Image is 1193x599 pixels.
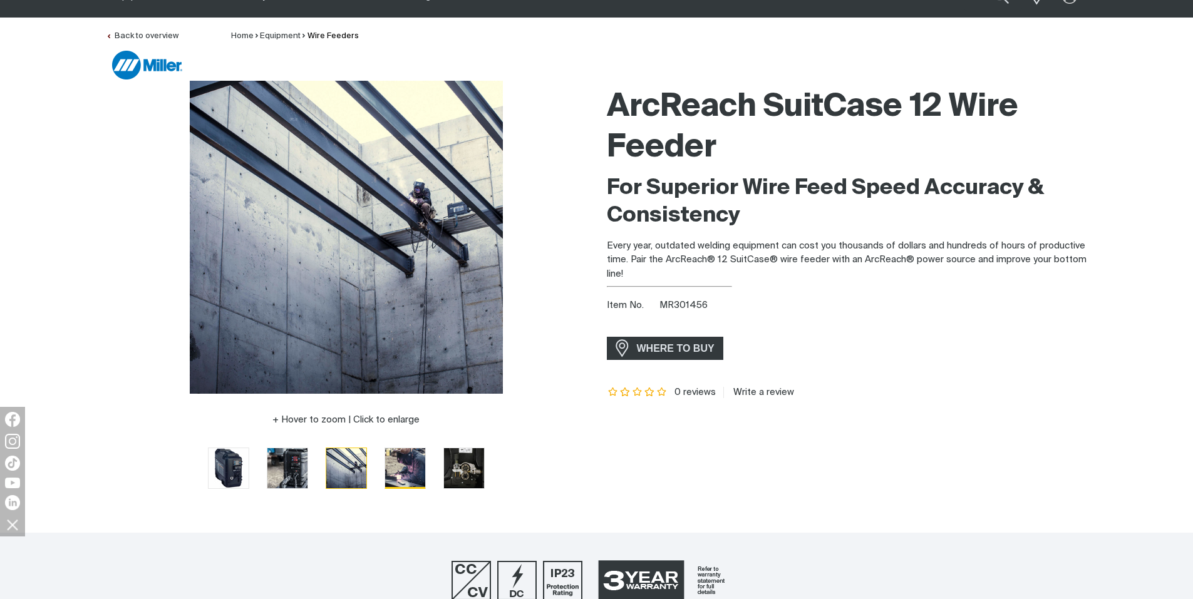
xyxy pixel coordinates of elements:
[5,412,20,427] img: Facebook
[265,412,427,427] button: Hover to zoom | Click to enlarge
[307,32,359,40] a: Wire Feeders
[2,514,23,535] img: hide socials
[659,300,708,310] span: MR301456
[5,456,20,471] img: TikTok
[112,51,182,79] img: Miller
[443,448,485,489] button: Go to slide 5
[385,448,426,489] button: Go to slide 4
[209,448,249,488] img: ArcReach SuitCase 12
[260,32,301,40] a: Equipment
[674,387,716,397] span: 0 reviews
[444,448,484,488] img: ArcReach SuitCase 12
[106,32,178,40] a: Back to overview of Wire Feeders
[607,239,1088,282] p: Every year, outdated welding equipment can cost you thousands of dollars and hundreds of hours of...
[607,175,1088,230] h2: For Superior Wire Feed Speed Accuracy & Consistency
[385,448,425,488] img: ArcReach SuitCase 12
[231,30,359,43] nav: Breadcrumb
[5,495,20,510] img: LinkedIn
[607,388,668,397] span: Rating: {0}
[629,339,723,359] span: WHERE TO BUY
[607,87,1088,168] h1: ArcReach SuitCase 12 Wire Feeder
[607,337,724,360] a: WHERE TO BUY
[190,81,503,394] img: ArcReach SuitCase 12
[5,434,20,449] img: Instagram
[267,448,308,489] button: Go to slide 2
[723,387,794,398] a: Write a review
[208,448,249,489] button: Go to slide 1
[267,448,307,488] img: ArcReach SuitCase 12
[326,448,367,489] button: Go to slide 3
[231,32,254,40] a: Home
[5,478,20,488] img: YouTube
[607,299,658,313] span: Item No.
[326,448,366,488] img: ArcReach SuitCase 12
